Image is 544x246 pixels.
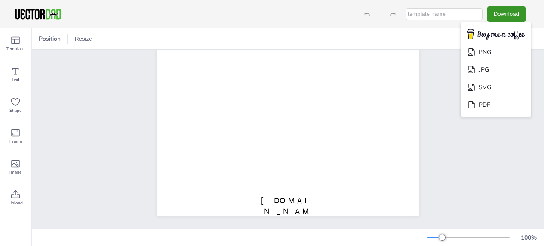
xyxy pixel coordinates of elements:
[461,96,531,114] li: PDF
[461,78,531,96] li: SVG
[6,45,24,52] span: Template
[518,234,539,242] div: 100 %
[406,8,483,20] input: template name
[37,35,62,43] span: Position
[9,200,23,207] span: Upload
[261,196,314,227] span: [DOMAIN_NAME]
[9,107,21,114] span: Shape
[71,32,96,46] button: Resize
[461,22,531,117] ul: Download
[461,61,531,78] li: JPG
[461,43,531,61] li: PNG
[14,8,62,21] img: VectorDad-1.png
[9,138,22,145] span: Frame
[9,169,21,176] span: Image
[12,76,20,83] span: Text
[487,6,526,22] button: Download
[462,26,530,43] img: buymecoffee.png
